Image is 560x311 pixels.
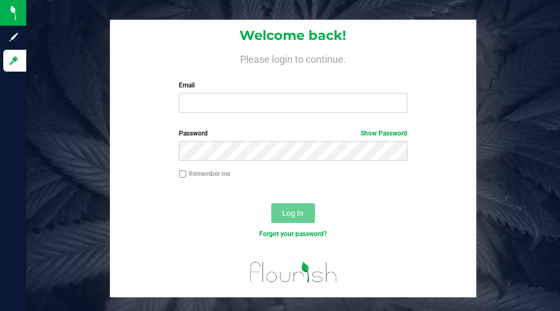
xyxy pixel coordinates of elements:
[8,55,19,66] inline-svg: Log in
[179,169,230,179] label: Remember me
[179,80,407,90] label: Email
[110,52,477,65] h4: Please login to continue.
[179,171,186,178] input: Remember me
[110,28,477,43] h1: Welcome back!
[8,32,19,43] inline-svg: Sign up
[360,130,407,137] a: Show Password
[247,251,339,290] img: flourish_logo.png
[271,203,315,223] button: Log In
[282,209,304,218] span: Log In
[179,130,208,137] span: Password
[259,230,327,238] a: Forgot your password?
